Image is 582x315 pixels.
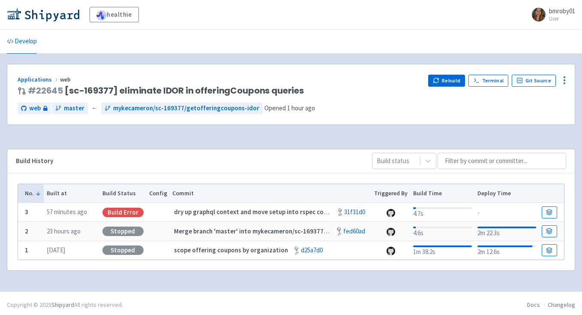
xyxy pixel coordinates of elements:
[99,184,146,203] th: Build Status
[477,244,536,257] div: 2m 12.6s
[28,85,63,97] a: #22645
[264,104,315,112] span: Opened
[542,225,557,237] a: Build Details
[102,208,144,217] div: Build Error
[7,8,79,21] img: Shipyard logo
[301,246,323,254] a: d25a7d0
[413,206,472,219] div: 4.7s
[25,246,28,254] b: 1
[47,246,65,254] time: [DATE]
[18,76,60,83] a: Applications
[170,184,372,203] th: Commit
[7,300,123,309] div: Copyright © 2025 All rights reserved.
[25,227,28,235] b: 2
[477,225,536,238] div: 2m 22.3s
[16,156,358,166] div: Build History
[549,7,575,15] span: bmroby01
[25,189,41,198] button: No.
[102,245,144,255] div: Stopped
[90,7,139,22] a: healthie
[28,86,304,96] span: [sc-169377] eliminate IDOR in offeringCoupons queries
[474,184,539,203] th: Deploy Time
[174,246,288,254] strong: scope offering coupons by organization
[102,227,144,236] div: Stopped
[174,208,411,216] strong: dry up graphql context and move setup into rspec context to make difference clear
[64,103,84,113] span: master
[146,184,170,203] th: Config
[174,227,399,235] strong: Merge branch 'master' into mykecameron/sc-169377/getofferingcoupons-idor
[542,244,557,256] a: Build Details
[44,184,99,203] th: Built at
[548,301,575,309] a: Changelog
[413,225,472,238] div: 4.6s
[101,103,263,114] a: mykecameron/sc-169377/getofferingcoupons-idor
[25,208,28,216] b: 3
[477,206,536,218] div: -
[527,301,540,309] a: Docs
[18,103,51,114] a: web
[113,103,259,113] span: mykecameron/sc-169377/getofferingcoupons-idor
[542,206,557,218] a: Build Details
[52,103,88,114] a: master
[372,184,411,203] th: Triggered By
[47,208,87,216] time: 57 minutes ago
[413,244,472,257] div: 1m 38.2s
[7,30,37,54] a: Develop
[343,227,365,235] a: fed60ad
[47,227,81,235] time: 23 hours ago
[91,103,98,113] span: ←
[287,104,315,112] time: 1 hour ago
[410,184,474,203] th: Build Time
[29,103,41,113] span: web
[527,8,575,21] a: bmroby01 User
[438,153,566,169] input: Filter by commit or committer...
[549,16,575,21] small: User
[512,75,556,87] a: Git Source
[428,75,465,87] button: Rebuild
[51,301,74,309] a: Shipyard
[344,208,365,216] a: 31f31d0
[60,76,72,83] span: web
[468,75,508,87] a: Terminal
